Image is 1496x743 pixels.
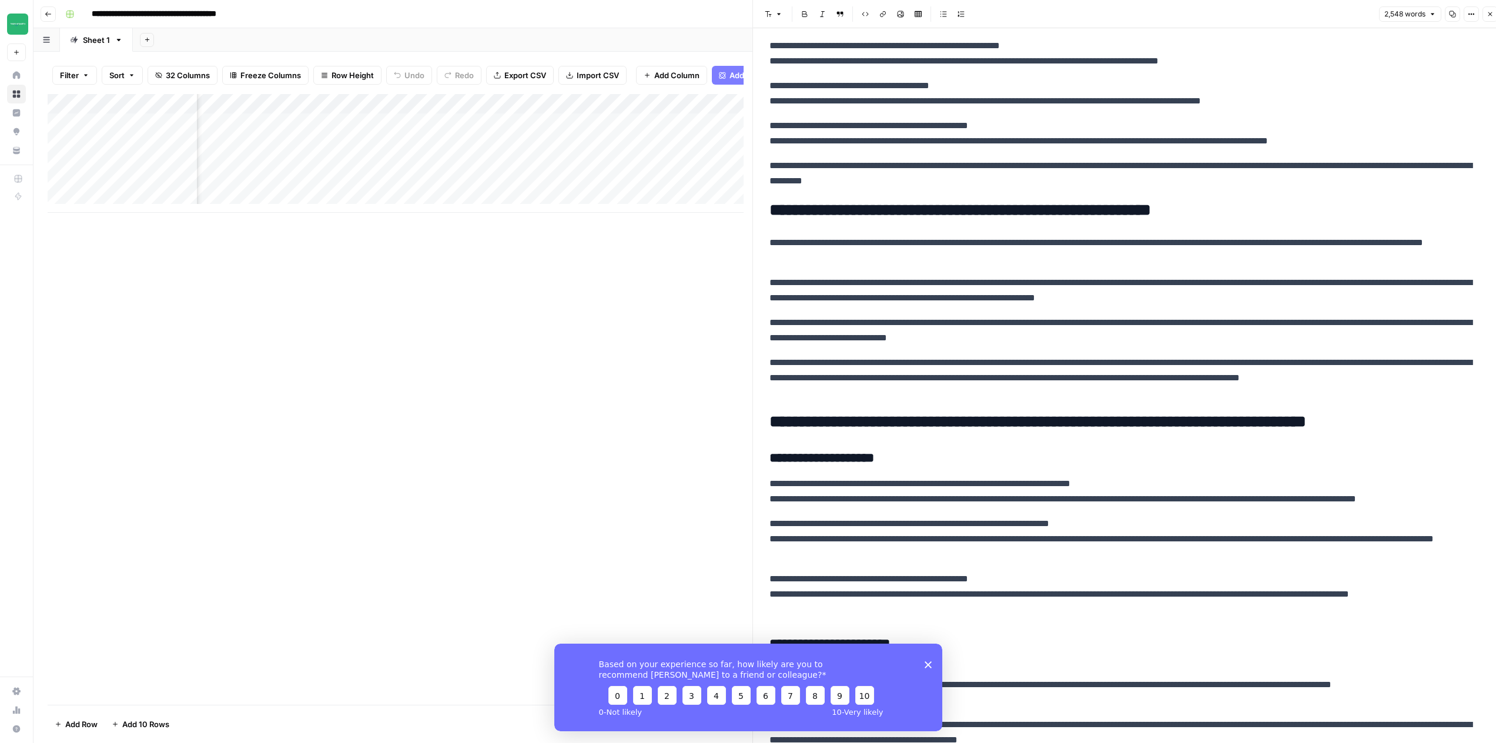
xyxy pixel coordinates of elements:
[7,701,26,719] a: Usage
[455,69,474,81] span: Redo
[102,66,143,85] button: Sort
[729,69,794,81] span: Add Power Agent
[7,103,26,122] a: Insights
[60,28,133,52] a: Sheet 1
[654,69,700,81] span: Add Column
[240,69,301,81] span: Freeze Columns
[404,69,424,81] span: Undo
[712,66,801,85] button: Add Power Agent
[1384,9,1425,19] span: 2,548 words
[148,66,217,85] button: 32 Columns
[48,715,105,734] button: Add Row
[65,718,98,730] span: Add Row
[332,69,374,81] span: Row Height
[1379,6,1441,22] button: 2,548 words
[7,141,26,160] a: Your Data
[7,14,28,35] img: Team Empathy Logo
[60,69,79,81] span: Filter
[7,66,26,85] a: Home
[7,122,26,141] a: Opportunities
[166,69,210,81] span: 32 Columns
[7,9,26,39] button: Workspace: Team Empathy
[83,34,110,46] div: Sheet 1
[7,85,26,103] a: Browse
[122,718,169,730] span: Add 10 Rows
[577,69,619,81] span: Import CSV
[52,66,97,85] button: Filter
[504,69,546,81] span: Export CSV
[486,66,554,85] button: Export CSV
[386,66,432,85] button: Undo
[558,66,627,85] button: Import CSV
[554,644,942,731] iframe: Survey from AirOps
[105,715,176,734] button: Add 10 Rows
[313,66,381,85] button: Row Height
[7,719,26,738] button: Help + Support
[222,66,309,85] button: Freeze Columns
[7,682,26,701] a: Settings
[437,66,481,85] button: Redo
[109,69,125,81] span: Sort
[636,66,707,85] button: Add Column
